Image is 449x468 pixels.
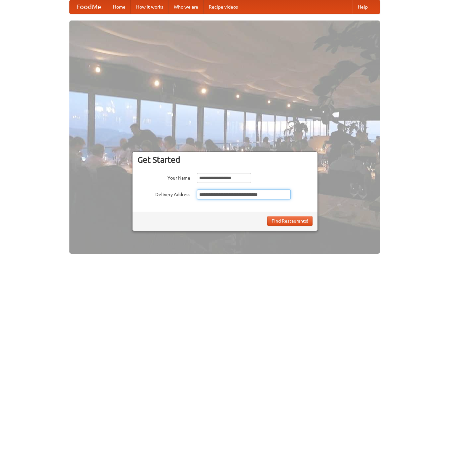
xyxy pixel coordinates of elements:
a: Recipe videos [204,0,243,14]
a: Help [353,0,373,14]
h3: Get Started [137,155,313,165]
button: Find Restaurants! [267,216,313,226]
label: Your Name [137,173,190,181]
a: Who we are [168,0,204,14]
a: FoodMe [70,0,108,14]
label: Delivery Address [137,190,190,198]
a: How it works [131,0,168,14]
a: Home [108,0,131,14]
